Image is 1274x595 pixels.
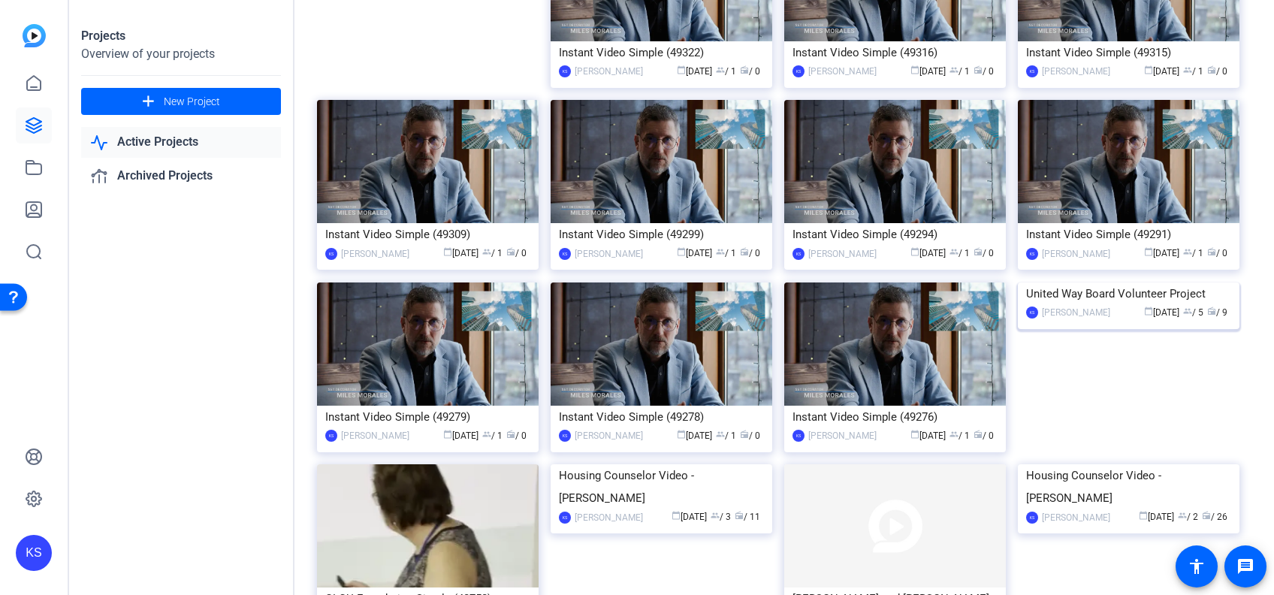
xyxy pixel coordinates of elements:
[792,223,998,246] div: Instant Video Simple (49294)
[559,41,764,64] div: Instant Video Simple (49322)
[559,406,764,428] div: Instant Video Simple (49278)
[1026,512,1038,524] div: KS
[949,430,970,441] span: / 1
[974,248,994,258] span: / 0
[792,406,998,428] div: Instant Video Simple (49276)
[482,247,491,256] span: group
[325,406,530,428] div: Instant Video Simple (49279)
[81,88,281,115] button: New Project
[716,248,736,258] span: / 1
[808,246,877,261] div: [PERSON_NAME]
[716,66,736,77] span: / 1
[1236,557,1254,575] mat-icon: message
[1183,66,1203,77] span: / 1
[1188,557,1206,575] mat-icon: accessibility
[792,248,805,260] div: KS
[1144,247,1153,256] span: calendar_today
[711,512,731,522] span: / 3
[139,92,158,111] mat-icon: add
[1183,65,1192,74] span: group
[735,511,744,520] span: radio
[1042,305,1110,320] div: [PERSON_NAME]
[559,248,571,260] div: KS
[506,247,515,256] span: radio
[1139,512,1174,522] span: [DATE]
[949,66,970,77] span: / 1
[740,248,760,258] span: / 0
[81,127,281,158] a: Active Projects
[910,66,946,77] span: [DATE]
[1144,248,1179,258] span: [DATE]
[716,430,725,439] span: group
[1202,512,1227,522] span: / 26
[1144,307,1179,318] span: [DATE]
[559,430,571,442] div: KS
[575,510,643,525] div: [PERSON_NAME]
[1026,223,1231,246] div: Instant Video Simple (49291)
[740,66,760,77] span: / 0
[792,430,805,442] div: KS
[23,24,46,47] img: blue-gradient.svg
[1178,512,1198,522] span: / 2
[559,512,571,524] div: KS
[949,65,959,74] span: group
[808,64,877,79] div: [PERSON_NAME]
[974,430,994,441] span: / 0
[974,66,994,77] span: / 0
[506,430,527,441] span: / 0
[443,430,452,439] span: calendar_today
[1183,248,1203,258] span: / 1
[677,66,712,77] span: [DATE]
[1042,510,1110,525] div: [PERSON_NAME]
[711,511,720,520] span: group
[1026,65,1038,77] div: KS
[677,65,686,74] span: calendar_today
[325,223,530,246] div: Instant Video Simple (49309)
[949,248,970,258] span: / 1
[506,430,515,439] span: radio
[1207,247,1216,256] span: radio
[910,65,919,74] span: calendar_today
[559,223,764,246] div: Instant Video Simple (49299)
[81,161,281,192] a: Archived Projects
[16,535,52,571] div: KS
[1183,247,1192,256] span: group
[792,41,998,64] div: Instant Video Simple (49316)
[974,430,983,439] span: radio
[1207,307,1216,316] span: radio
[974,247,983,256] span: radio
[164,94,220,110] span: New Project
[482,430,503,441] span: / 1
[672,512,707,522] span: [DATE]
[1026,282,1231,305] div: United Way Board Volunteer Project
[506,248,527,258] span: / 0
[910,430,946,441] span: [DATE]
[910,248,946,258] span: [DATE]
[677,247,686,256] span: calendar_today
[677,248,712,258] span: [DATE]
[325,248,337,260] div: KS
[443,247,452,256] span: calendar_today
[575,428,643,443] div: [PERSON_NAME]
[1042,64,1110,79] div: [PERSON_NAME]
[949,247,959,256] span: group
[740,430,749,439] span: radio
[443,430,479,441] span: [DATE]
[575,246,643,261] div: [PERSON_NAME]
[1207,307,1227,318] span: / 9
[1042,246,1110,261] div: [PERSON_NAME]
[1183,307,1203,318] span: / 5
[716,430,736,441] span: / 1
[740,65,749,74] span: radio
[949,430,959,439] span: group
[1026,464,1231,509] div: Housing Counselor Video - [PERSON_NAME]
[677,430,712,441] span: [DATE]
[716,247,725,256] span: group
[716,65,725,74] span: group
[1207,248,1227,258] span: / 0
[443,248,479,258] span: [DATE]
[559,464,764,509] div: Housing Counselor Video - [PERSON_NAME]
[81,27,281,45] div: Projects
[1144,66,1179,77] span: [DATE]
[910,247,919,256] span: calendar_today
